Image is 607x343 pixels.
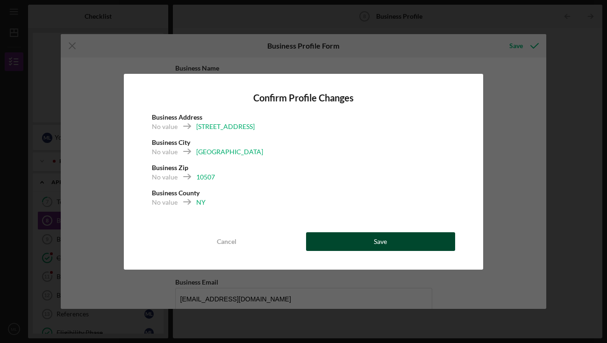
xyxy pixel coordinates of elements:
div: [STREET_ADDRESS] [196,122,255,131]
div: No value [152,122,178,131]
div: No value [152,198,178,207]
div: 10507 [196,172,215,182]
h4: Confirm Profile Changes [152,93,456,103]
div: No value [152,147,178,157]
div: Cancel [217,232,236,251]
button: Cancel [152,232,301,251]
button: Save [306,232,456,251]
div: No value [152,172,178,182]
b: Business County [152,189,200,197]
b: Business Zip [152,164,188,171]
div: [GEOGRAPHIC_DATA] [196,147,263,157]
b: Business City [152,138,190,146]
b: Business Address [152,113,202,121]
div: Save [374,232,387,251]
div: NY [196,198,206,207]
